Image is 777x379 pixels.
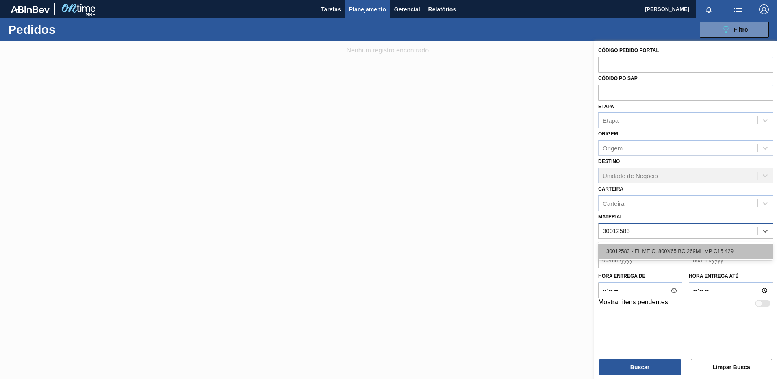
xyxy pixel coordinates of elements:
label: Códido PO SAP [598,76,638,81]
img: Logout [759,4,769,14]
button: Filtro [700,22,769,38]
input: dd/mm/yyyy [598,252,682,268]
label: Material [598,214,623,220]
span: Tarefas [321,4,341,14]
img: TNhmsLtSVTkK8tSr43FrP2fwEKptu5GPRR3wAAAABJRU5ErkJggg== [11,6,50,13]
label: Mostrar itens pendentes [598,298,668,308]
button: Notificações [696,4,722,15]
span: Gerencial [394,4,420,14]
img: userActions [733,4,743,14]
div: Etapa [603,117,619,124]
label: Etapa [598,104,614,109]
div: Origem [603,145,623,152]
div: 30012583 - FILME C. 800X65 BC 269ML MP C15 429 [598,244,773,259]
div: Carteira [603,200,624,207]
input: dd/mm/yyyy [689,252,773,268]
span: Filtro [734,26,748,33]
h1: Pedidos [8,25,130,34]
span: Planejamento [349,4,386,14]
label: Hora entrega até [689,270,773,282]
label: Código Pedido Portal [598,48,659,53]
label: Carteira [598,186,623,192]
label: Origem [598,131,618,137]
span: Relatórios [428,4,456,14]
label: Hora entrega de [598,270,682,282]
label: Destino [598,159,620,164]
